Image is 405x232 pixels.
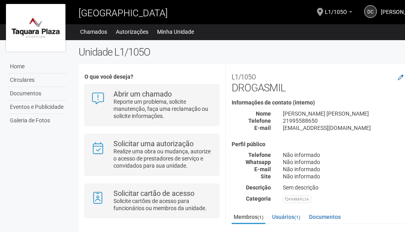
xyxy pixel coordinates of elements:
[113,189,194,197] strong: Solicitar cartão de acesso
[256,110,271,117] strong: Nome
[248,152,271,158] strong: Telefone
[232,211,265,224] a: Membros(1)
[157,26,194,37] a: Minha Unidade
[84,74,219,80] h4: O que você deseja?
[257,215,263,220] small: (1)
[113,139,194,148] strong: Solicitar uma autorização
[91,91,213,120] a: Abrir um chamado Reporte um problema, solicite manutenção, faça uma reclamação ou solicite inform...
[6,4,65,52] img: logo.jpg
[246,195,271,202] strong: Categoria
[254,166,271,172] strong: E-mail
[113,90,172,98] strong: Abrir um chamado
[325,10,352,16] a: L1/105O
[248,118,271,124] strong: Telefone
[246,184,271,191] strong: Descrição
[232,73,256,81] small: L1/105O
[80,26,107,37] a: Chamados
[91,190,213,212] a: Solicitar cartão de acesso Solicite cartões de acesso para funcionários ou membros da unidade.
[246,159,271,165] strong: Whatsapp
[325,1,347,15] span: L1/105O
[283,195,311,203] div: FARMÁCIA
[113,148,213,169] p: Realize uma obra ou mudança, autorize o acesso de prestadores de serviço e convidados para sua un...
[8,87,67,101] a: Documentos
[8,114,67,127] a: Galeria de Fotos
[113,197,213,212] p: Solicite cartões de acesso para funcionários ou membros da unidade.
[307,211,343,223] a: Documentos
[8,73,67,87] a: Circulares
[254,125,271,131] strong: E-mail
[116,26,148,37] a: Autorizações
[294,215,300,220] small: (1)
[261,173,271,180] strong: Site
[91,140,213,169] a: Solicitar uma autorização Realize uma obra ou mudança, autorize o acesso de prestadores de serviç...
[113,98,213,120] p: Reporte um problema, solicite manutenção, faça uma reclamação ou solicite informações.
[270,211,302,223] a: Usuários(1)
[8,60,67,73] a: Home
[79,8,168,19] span: [GEOGRAPHIC_DATA]
[364,5,377,18] a: DC
[8,101,67,114] a: Eventos e Publicidade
